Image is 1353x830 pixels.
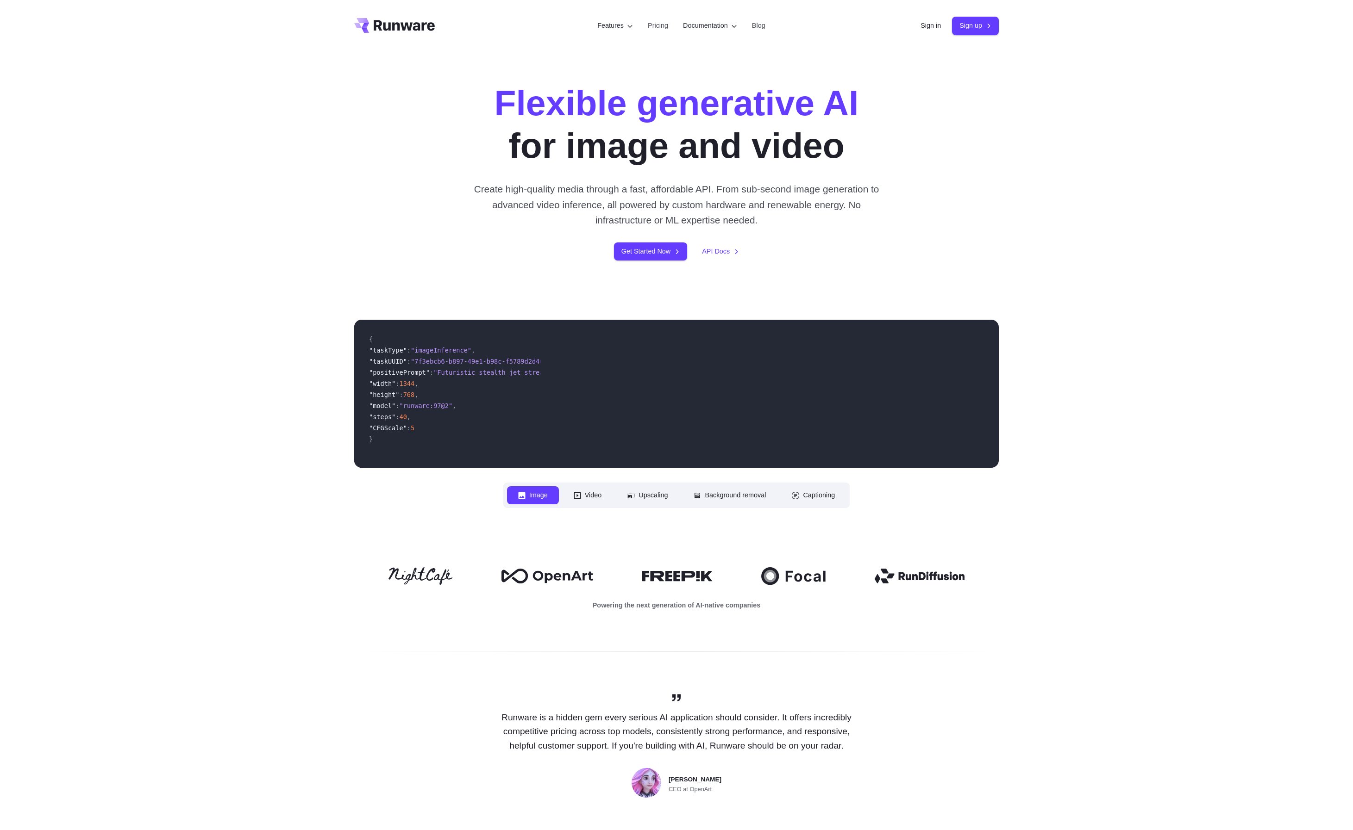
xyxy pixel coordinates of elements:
button: Upscaling [616,486,679,504]
span: : [430,369,433,376]
span: { [369,335,373,343]
span: , [414,380,418,387]
strong: Flexible generative AI [495,83,859,123]
a: Sign up [952,17,999,35]
span: , [414,391,418,398]
span: : [407,347,411,354]
span: "steps" [369,413,395,421]
span: : [407,358,411,365]
span: 1344 [399,380,414,387]
span: 40 [399,413,407,421]
span: CEO at OpenArt [669,785,712,794]
h1: for image and video [495,81,859,167]
a: Sign in [921,20,941,31]
a: Blog [752,20,765,31]
p: Powering the next generation of AI-native companies [354,600,999,611]
span: "height" [369,391,399,398]
span: "model" [369,402,395,409]
span: "taskType" [369,347,407,354]
span: : [399,391,403,398]
span: "imageInference" [411,347,471,354]
a: Get Started Now [614,242,687,260]
button: Image [507,486,559,504]
span: , [452,402,456,409]
span: , [407,413,411,421]
a: Go to / [354,18,435,33]
label: Documentation [683,20,737,31]
p: Create high-quality media through a fast, affordable API. From sub-second image generation to adv... [470,181,883,228]
span: "Futuristic stealth jet streaking through a neon-lit cityscape with glowing purple exhaust" [433,369,778,376]
a: API Docs [702,246,739,257]
button: Video [563,486,613,504]
span: "width" [369,380,395,387]
span: [PERSON_NAME] [669,774,721,785]
span: "runware:97@2" [399,402,452,409]
label: Features [597,20,633,31]
span: : [407,424,411,432]
span: "positivePrompt" [369,369,430,376]
span: 5 [411,424,414,432]
button: Captioning [781,486,846,504]
span: "CFGScale" [369,424,407,432]
img: Person [632,768,661,798]
p: Runware is a hidden gem every serious AI application should consider. It offers incredibly compet... [491,711,862,753]
span: } [369,435,373,443]
button: Background removal [683,486,777,504]
span: : [395,380,399,387]
span: "7f3ebcb6-b897-49e1-b98c-f5789d2d40d7" [411,358,555,365]
span: 768 [403,391,415,398]
span: : [395,413,399,421]
span: "taskUUID" [369,358,407,365]
span: : [395,402,399,409]
span: , [471,347,475,354]
a: Pricing [648,20,668,31]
